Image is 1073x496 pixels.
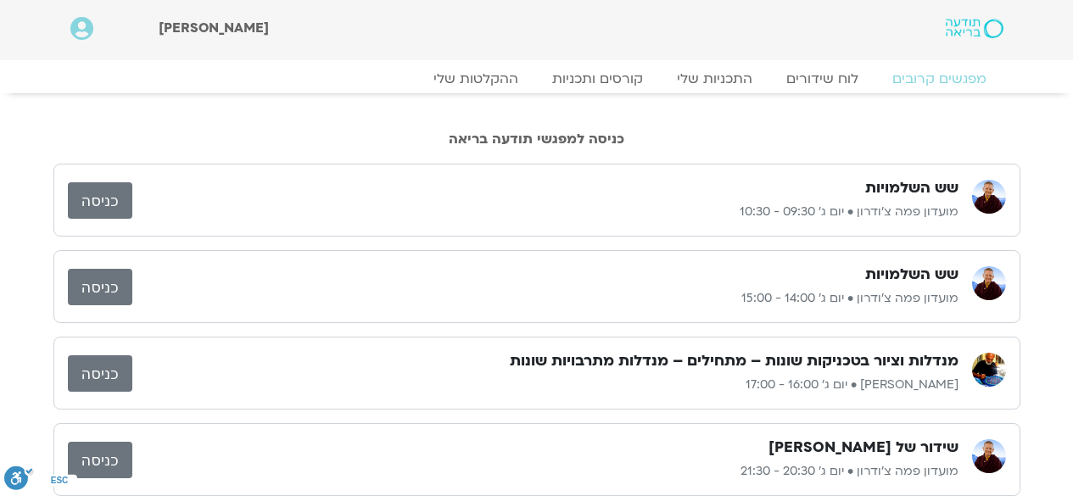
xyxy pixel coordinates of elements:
[865,265,958,285] h3: שש השלמויות
[865,178,958,198] h3: שש השלמויות
[68,269,132,305] a: כניסה
[132,375,958,395] p: [PERSON_NAME] • יום ג׳ 16:00 - 17:00
[510,351,958,371] h3: מנדלות וציור בטכניקות שונות – מתחילים – מנדלות מתרבויות שונות
[769,70,875,87] a: לוח שידורים
[972,266,1006,300] img: מועדון פמה צ'ודרון
[972,439,1006,473] img: מועדון פמה צ'ודרון
[660,70,769,87] a: התכניות שלי
[535,70,660,87] a: קורסים ותכניות
[68,182,132,219] a: כניסה
[875,70,1003,87] a: מפגשים קרובים
[972,353,1006,387] img: איתן קדמי
[768,437,958,458] h3: שידור של [PERSON_NAME]
[416,70,535,87] a: ההקלטות שלי
[70,70,1003,87] nav: Menu
[132,202,958,222] p: מועדון פמה צ'ודרון • יום ג׳ 09:30 - 10:30
[68,355,132,392] a: כניסה
[68,442,132,478] a: כניסה
[159,19,269,37] span: [PERSON_NAME]
[972,180,1006,214] img: מועדון פמה צ'ודרון
[53,131,1020,147] h2: כניסה למפגשי תודעה בריאה
[132,461,958,482] p: מועדון פמה צ'ודרון • יום ג׳ 20:30 - 21:30
[132,288,958,309] p: מועדון פמה צ'ודרון • יום ג׳ 14:00 - 15:00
